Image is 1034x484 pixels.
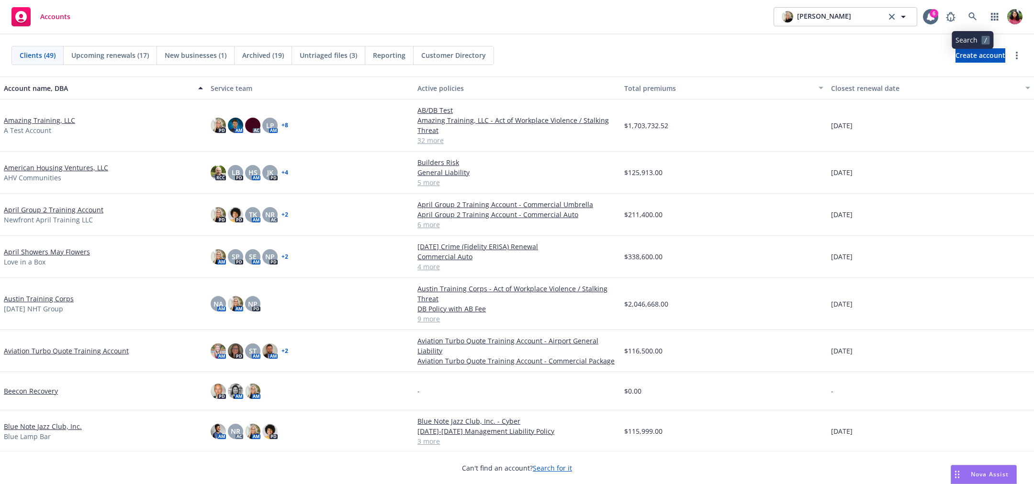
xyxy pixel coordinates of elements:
span: Love in a Box [4,257,45,267]
a: + 2 [281,212,288,218]
img: photo [262,424,278,439]
img: photo [245,424,260,439]
a: American Housing Ventures, LLC [4,163,108,173]
span: [PERSON_NAME] [797,11,851,22]
span: Accounts [40,13,70,21]
img: photo [211,384,226,399]
span: Customer Directory [421,50,486,60]
img: photo [211,165,226,180]
a: 32 more [417,135,617,145]
div: Closest renewal date [831,83,1020,93]
span: Clients (49) [20,50,56,60]
span: ST [249,346,257,356]
img: photo [1007,9,1023,24]
img: photo [211,249,226,264]
a: April Group 2 Training Account - Commercial Auto [417,209,617,220]
span: [DATE] [831,121,853,131]
img: photo [228,118,243,133]
span: JK [267,167,273,177]
div: Service team [211,83,410,93]
a: Austin Training Corps - Act of Workplace Violence / Stalking Threat [417,284,617,304]
div: Total premiums [624,83,813,93]
a: Builders Risk [417,157,617,167]
span: Can't find an account? [462,463,572,473]
span: [DATE] [831,209,853,220]
a: AB/DB Test [417,105,617,115]
div: Account name, DBA [4,83,192,93]
a: + 2 [281,348,288,354]
span: NR [265,209,275,220]
button: Service team [207,77,414,99]
span: [DATE] [831,167,853,177]
img: photo [245,384,260,399]
a: Commercial Auto [417,252,617,262]
a: Aviation Turbo Quote Training Account [4,346,129,356]
span: Create account [955,46,1005,65]
span: SP [232,252,240,262]
a: 5 more [417,177,617,187]
span: $211,400.00 [624,209,663,220]
span: $1,703,732.52 [624,121,668,131]
a: Blue Note Jazz Club, Inc. [4,421,82,431]
a: Amazing Training, LLC - Act of Workplace Violence / Stalking Threat [417,115,617,135]
span: $115,999.00 [624,426,663,436]
span: [DATE] [831,426,853,436]
span: Newfront April Training LLC [4,215,93,225]
span: - [831,386,833,396]
button: Closest renewal date [827,77,1034,99]
img: photo [211,424,226,439]
span: $338,600.00 [624,252,663,262]
img: photo [262,343,278,359]
a: 6 more [417,220,617,230]
span: NP [248,299,258,309]
a: 4 more [417,262,617,272]
a: DB Policy with AB Fee [417,304,617,314]
span: $125,913.00 [624,167,663,177]
img: photo [211,343,226,359]
a: 9 more [417,314,617,324]
span: AHV Communities [4,173,61,183]
span: $2,046,668.00 [624,299,668,309]
span: [DATE] [831,252,853,262]
span: NR [231,426,240,436]
a: clear selection [886,11,898,22]
span: TK [249,209,257,220]
span: [DATE] [831,299,853,309]
span: Blue Lamp Bar [4,431,51,441]
span: [DATE] NHT Group [4,304,63,314]
a: + 2 [281,254,288,260]
a: Switch app [985,7,1004,26]
span: Reporting [373,50,405,60]
button: Total premiums [620,77,827,99]
a: April Showers May Flowers [4,247,90,257]
span: Untriaged files (3) [300,50,357,60]
a: Beecon Recovery [4,386,58,396]
span: Nova Assist [971,470,1009,478]
span: SE [249,252,257,262]
span: $0.00 [624,386,641,396]
img: photo [228,296,243,311]
span: $116,500.00 [624,346,663,356]
img: photo [211,207,226,222]
a: April Group 2 Training Account - Commercial Umbrella [417,199,617,209]
a: Blue Note Jazz Club, Inc. - Cyber [417,416,617,426]
span: [DATE] [831,346,853,356]
span: Archived (19) [242,50,284,60]
a: [DATE]-[DATE] Management Liability Policy [417,426,617,436]
a: Aviation Turbo Quote Training Account - Airport General Liability [417,336,617,356]
a: + 4 [281,170,288,176]
img: photo [228,207,243,222]
span: HS [248,167,258,177]
a: Amazing Training, LLC [4,115,75,125]
span: - [417,386,420,396]
img: photo [211,118,226,133]
img: photo [782,11,793,22]
a: more [1011,50,1023,61]
span: LB [232,167,240,177]
span: New businesses (1) [165,50,226,60]
button: Active policies [414,77,620,99]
